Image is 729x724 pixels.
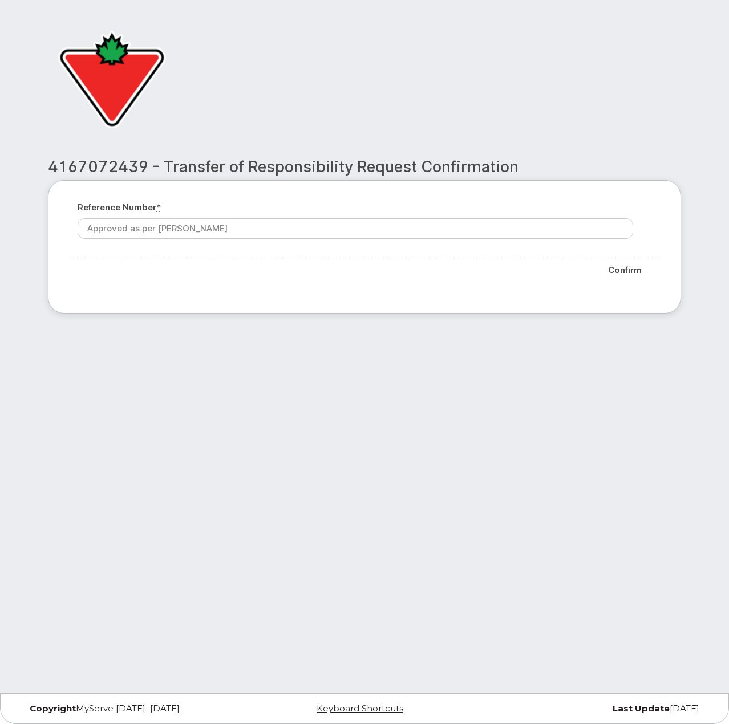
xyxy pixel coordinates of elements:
[30,703,76,714] strong: Copyright
[598,258,651,283] input: Confirm
[48,158,681,176] h2: 4167072439 - Transfer of Responsibility Request Confirmation
[613,703,670,714] strong: Last Update
[317,703,403,714] a: Keyboard Shortcuts
[57,30,167,129] img: Canadian Tire Corporation
[21,704,250,713] div: MyServe [DATE]–[DATE]
[479,704,708,713] div: [DATE]
[156,202,161,213] abbr: required
[78,201,161,213] label: Reference number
